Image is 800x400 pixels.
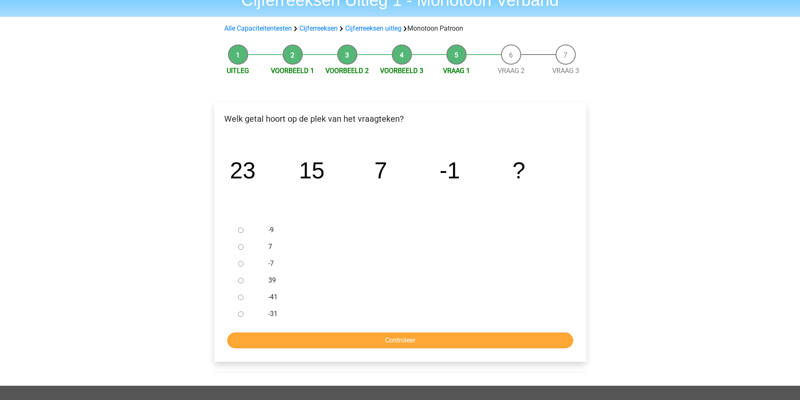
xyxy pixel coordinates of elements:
a: Voorbeeld 2 [325,67,369,75]
a: Alle Capaciteitentesten [224,24,292,32]
label: 7 [268,242,559,252]
a: Cijferreeksen [299,24,338,32]
a: Vraag 1 [443,67,470,75]
tspan: -1 [439,157,460,183]
div: Monotoon Patroon [221,24,580,34]
a: Voorbeeld 1 [271,67,314,75]
input: Controleer [227,332,573,348]
a: Uitleg [227,67,249,75]
a: Vraag 2 [498,67,525,75]
label: -7 [268,259,559,269]
tspan: 7 [374,157,387,183]
tspan: ? [512,157,525,183]
p: Welk getal hoort op de plek van het vraagteken? [221,112,580,125]
a: Vraag 3 [552,67,579,75]
a: Cijferreeksen uitleg [345,24,401,32]
a: Voorbeeld 3 [380,67,423,75]
label: -41 [268,292,559,302]
tspan: 15 [299,157,324,183]
label: -9 [268,225,559,235]
tspan: 23 [230,157,255,183]
label: -31 [268,309,559,319]
label: 39 [268,275,559,285]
